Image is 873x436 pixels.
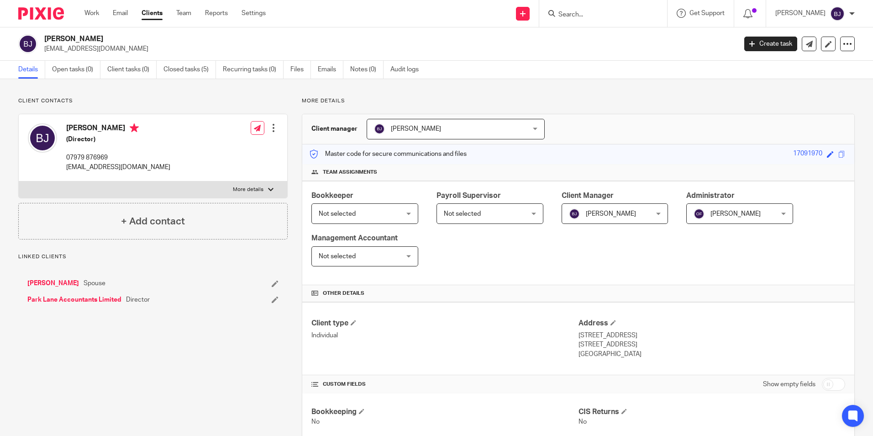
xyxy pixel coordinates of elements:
a: Reports [205,9,228,18]
a: Settings [242,9,266,18]
a: Details [18,61,45,79]
h4: CUSTOM FIELDS [311,381,578,388]
span: Get Support [689,10,725,16]
a: Park Lane Accountants Limited [27,295,121,304]
span: No [311,419,320,425]
h4: CIS Returns [578,407,845,417]
label: Show empty fields [763,380,815,389]
img: svg%3E [18,34,37,53]
span: No [578,419,587,425]
p: More details [233,186,263,193]
p: [STREET_ADDRESS] [578,331,845,340]
i: Primary [130,123,139,133]
a: Audit logs [390,61,426,79]
p: [EMAIL_ADDRESS][DOMAIN_NAME] [44,44,731,53]
p: [GEOGRAPHIC_DATA] [578,350,845,359]
img: svg%3E [569,208,580,219]
a: Closed tasks (5) [163,61,216,79]
h4: + Add contact [121,214,185,229]
a: Email [113,9,128,18]
span: Not selected [444,211,481,217]
span: Client Manager [562,192,614,199]
img: svg%3E [28,123,57,153]
p: [EMAIL_ADDRESS][DOMAIN_NAME] [66,163,170,172]
h4: Address [578,319,845,328]
img: svg%3E [830,6,845,21]
span: Team assignments [323,169,377,176]
h4: Bookkeeping [311,407,578,417]
h2: [PERSON_NAME] [44,34,593,44]
span: Bookkeeper [311,192,353,199]
a: Clients [142,9,163,18]
p: Individual [311,331,578,340]
p: [PERSON_NAME] [775,9,826,18]
a: Emails [318,61,343,79]
span: Management Accountant [311,234,398,242]
span: [PERSON_NAME] [710,211,761,217]
span: Other details [323,290,364,297]
input: Search [557,11,640,19]
h4: [PERSON_NAME] [66,123,170,135]
span: Payroll Supervisor [436,192,501,199]
h4: Client type [311,319,578,328]
p: 07979 876969 [66,153,170,162]
a: Recurring tasks (0) [223,61,284,79]
span: Director [126,295,150,304]
span: Spouse [84,279,105,288]
a: Notes (0) [350,61,384,79]
p: More details [302,97,855,105]
a: Open tasks (0) [52,61,100,79]
a: Client tasks (0) [107,61,157,79]
div: 17091970 [793,149,822,160]
img: svg%3E [694,208,705,219]
span: Not selected [319,253,356,260]
span: [PERSON_NAME] [391,126,441,132]
a: Work [84,9,99,18]
p: Master code for secure communications and files [309,149,467,159]
a: Files [290,61,311,79]
img: svg%3E [374,123,385,134]
h5: (Director) [66,135,170,144]
span: [PERSON_NAME] [586,211,636,217]
p: Linked clients [18,253,288,261]
a: [PERSON_NAME] [27,279,79,288]
a: Team [176,9,191,18]
img: Pixie [18,7,64,20]
p: Client contacts [18,97,288,105]
p: [STREET_ADDRESS] [578,340,845,349]
h3: Client manager [311,124,358,133]
a: Create task [744,37,797,51]
span: Administrator [686,192,735,199]
span: Not selected [319,211,356,217]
